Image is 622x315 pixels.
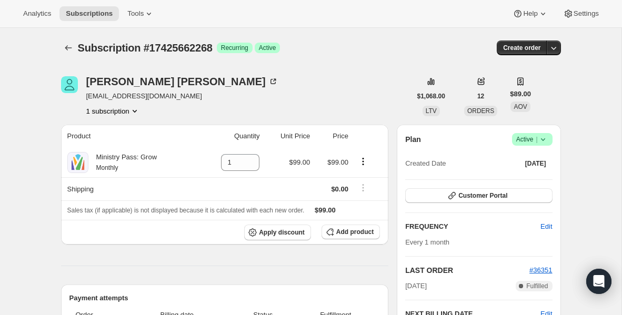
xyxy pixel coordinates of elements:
[59,6,119,21] button: Subscriptions
[61,76,78,93] span: Michael Wilson
[66,9,113,18] span: Subscriptions
[405,238,449,246] span: Every 1 month
[523,9,537,18] span: Help
[322,225,380,239] button: Add product
[200,125,263,148] th: Quantity
[426,107,437,115] span: LTV
[259,44,276,52] span: Active
[514,103,527,110] span: AOV
[23,9,51,18] span: Analytics
[519,156,553,171] button: [DATE]
[526,282,548,290] span: Fulfilled
[327,158,348,166] span: $99.00
[510,89,531,99] span: $89.00
[67,152,88,173] img: product img
[127,9,144,18] span: Tools
[86,76,278,87] div: [PERSON_NAME] [PERSON_NAME]
[536,135,537,144] span: |
[417,92,445,100] span: $1,068.00
[458,191,507,200] span: Customer Portal
[355,156,372,167] button: Product actions
[503,44,540,52] span: Create order
[405,221,540,232] h2: FREQUENCY
[405,158,446,169] span: Created Date
[497,40,547,55] button: Create order
[315,206,336,214] span: $99.00
[405,265,529,276] h2: LAST ORDER
[289,158,310,166] span: $99.00
[336,228,374,236] span: Add product
[529,265,552,276] button: #36351
[534,218,558,235] button: Edit
[69,293,380,303] h2: Payment attempts
[506,6,554,21] button: Help
[88,152,157,173] div: Ministry Pass: Grow
[540,221,552,232] span: Edit
[259,228,305,237] span: Apply discount
[78,42,213,54] span: Subscription #17425662268
[86,106,140,116] button: Product actions
[244,225,311,240] button: Apply discount
[529,266,552,274] a: #36351
[313,125,352,148] th: Price
[525,159,546,168] span: [DATE]
[405,188,552,203] button: Customer Portal
[467,107,494,115] span: ORDERS
[477,92,484,100] span: 12
[471,89,490,104] button: 12
[586,269,611,294] div: Open Intercom Messenger
[405,281,427,291] span: [DATE]
[61,125,200,148] th: Product
[516,134,548,145] span: Active
[574,9,599,18] span: Settings
[411,89,452,104] button: $1,068.00
[17,6,57,21] button: Analytics
[557,6,605,21] button: Settings
[121,6,160,21] button: Tools
[61,40,76,55] button: Subscriptions
[96,164,118,171] small: Monthly
[331,185,348,193] span: $0.00
[61,177,200,200] th: Shipping
[263,125,313,148] th: Unit Price
[355,182,372,194] button: Shipping actions
[86,91,278,101] span: [EMAIL_ADDRESS][DOMAIN_NAME]
[405,134,421,145] h2: Plan
[221,44,248,52] span: Recurring
[67,207,305,214] span: Sales tax (if applicable) is not displayed because it is calculated with each new order.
